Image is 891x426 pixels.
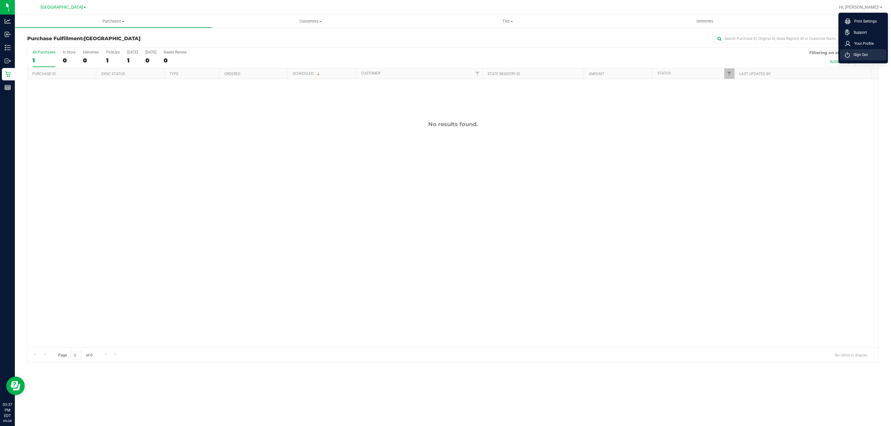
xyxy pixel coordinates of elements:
span: Sign Out [850,52,868,58]
a: Customer [361,71,380,75]
span: Purchases [15,19,212,24]
span: Print Settings [850,18,877,24]
inline-svg: Reports [5,84,11,91]
div: 0 [164,57,187,64]
div: 0 [145,57,156,64]
div: 0 [63,57,75,64]
span: [GEOGRAPHIC_DATA] [84,36,140,41]
a: Tills [409,15,606,28]
inline-svg: Outbound [5,58,11,64]
div: Needs Review [164,50,187,54]
span: Filtering on status: [809,50,850,55]
a: Status [657,71,671,75]
span: Support [850,29,867,36]
a: State Registry ID [488,72,520,76]
a: Support [845,29,884,36]
div: No results found. [28,121,878,128]
div: [DATE] [145,50,156,54]
a: Purchase ID [32,72,56,76]
div: 1 [106,57,120,64]
inline-svg: Inbound [5,31,11,37]
div: [DATE] [127,50,138,54]
a: Amount [589,72,604,76]
a: Last Updated By [739,72,771,76]
a: Customers [212,15,409,28]
span: Deliveries [688,19,722,24]
p: 03:37 PM EDT [3,402,12,419]
a: Purchases [15,15,212,28]
div: All Purchases [32,50,55,54]
span: Your Profile [850,40,874,47]
div: In Store [63,50,75,54]
a: Scheduled [293,71,321,76]
h3: Purchase Fulfillment: [27,36,311,41]
div: 1 [32,57,55,64]
a: Ordered [224,72,240,76]
button: Active only [826,56,854,67]
a: Filter [724,68,734,79]
inline-svg: Analytics [5,18,11,24]
div: 0 [83,57,99,64]
span: No items to display [830,350,872,360]
iframe: Resource center [6,377,25,395]
input: Search Purchase ID, Original ID, State Registry ID or Customer Name... [715,34,838,43]
a: Type [170,72,179,76]
span: [GEOGRAPHIC_DATA] [41,5,83,10]
inline-svg: Retail [5,71,11,77]
div: PickUps [106,50,120,54]
span: Customers [212,19,409,24]
div: 1 [127,57,138,64]
a: Deliveries [606,15,803,28]
span: Tills [409,19,606,24]
inline-svg: Inventory [5,45,11,51]
li: Sign Out [840,49,886,60]
span: Hi, [PERSON_NAME]! [839,5,879,10]
span: Page of 0 [53,350,97,360]
div: Deliveries [83,50,99,54]
p: 09/28 [3,419,12,423]
a: Sync Status [101,72,125,76]
a: Filter [472,68,483,79]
